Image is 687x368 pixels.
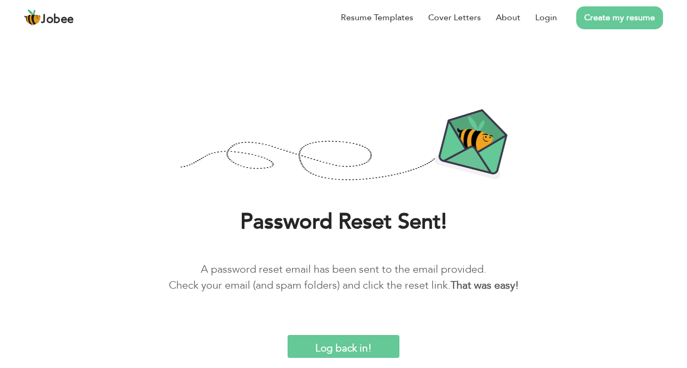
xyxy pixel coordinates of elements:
img: Password-Reset-Confirmation.png [180,109,508,183]
a: Jobee [24,9,74,26]
h1: Password Reset Sent! [16,208,671,236]
a: Create my resume [576,6,663,29]
a: Resume Templates [341,11,413,24]
p: A password reset email has been sent to the email provided. Check your email (and spam folders) a... [16,261,671,293]
span: Jobee [41,14,74,26]
input: Log back in! [288,335,399,358]
a: About [496,11,520,24]
a: Login [535,11,557,24]
b: That was easy! [451,278,519,292]
a: Cover Letters [428,11,481,24]
img: jobee.io [24,9,41,26]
